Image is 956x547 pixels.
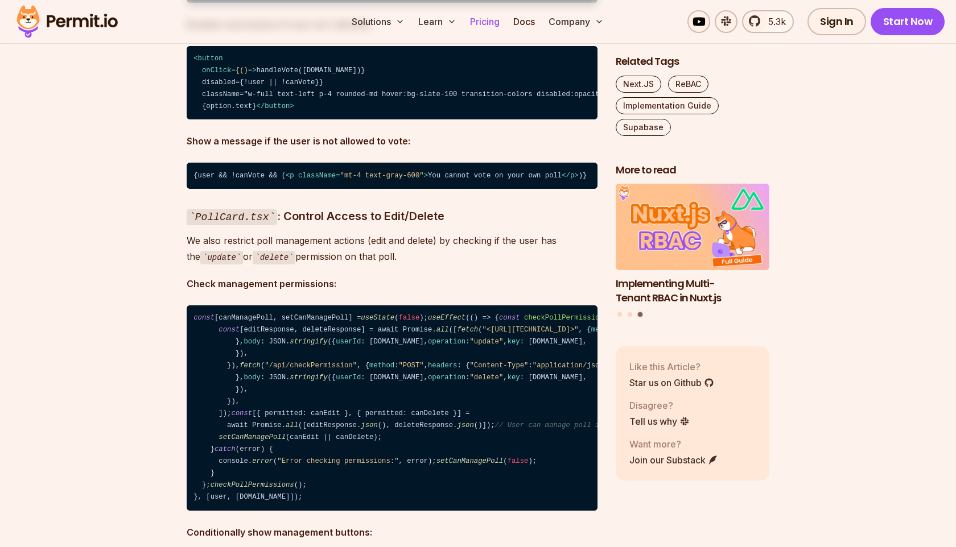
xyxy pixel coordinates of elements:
[509,10,539,33] a: Docs
[668,76,708,93] a: ReBAC
[616,277,769,305] h3: Implementing Multi-Tenant RBAC in Nuxt.js
[629,360,714,374] p: Like this Article?
[286,172,428,180] span: < = >
[219,433,286,441] span: setCanManagePoll
[219,326,240,334] span: const
[361,314,394,322] span: useState
[470,362,529,370] span: "Content-Type"
[617,313,622,317] button: Go to slide 1
[236,67,248,74] span: {()
[616,184,769,271] img: Implementing Multi-Tenant RBAC in Nuxt.js
[336,374,361,382] span: userId
[187,527,372,538] strong: Conditionally show management buttons:
[399,362,424,370] span: "POST"
[11,2,123,41] img: Permit logo
[231,409,252,417] span: const
[628,313,632,317] button: Go to slide 2
[457,326,478,334] span: fetch
[215,445,236,453] span: catch
[290,338,327,346] span: stringify
[591,326,616,334] span: method
[533,362,608,370] span: "application/json"
[629,399,690,412] p: Disagree?
[436,326,449,334] span: all
[807,8,866,35] a: Sign In
[290,374,327,382] span: stringify
[499,314,520,322] span: const
[340,172,424,180] span: "mt-4 text-gray-600"
[202,67,231,74] span: onClick
[629,415,690,428] a: Tell us why
[298,172,336,180] span: className
[265,362,357,370] span: "/api/checkPermission"
[616,184,769,319] div: Posts
[495,421,784,429] span: // User can manage poll if they have either edit or delete permission
[187,46,597,120] code: handleVote([DOMAIN_NAME])} disabled={!user || !canVote}} className="w-full text-left p-4 rounded-...
[616,163,769,177] h2: More to read
[290,172,294,180] span: p
[187,278,336,289] strong: Check management permissions:
[544,10,608,33] button: Company
[469,338,503,346] span: "update"
[637,312,642,317] button: Go to slide 3
[428,314,465,322] span: useEffect
[193,314,215,322] span: const
[616,184,769,305] li: 3 of 3
[616,184,769,305] a: Implementing Multi-Tenant RBAC in Nuxt.jsImplementing Multi-Tenant RBAC in Nuxt.js
[469,374,503,382] span: "delete"
[277,457,398,465] span: "Error checking permissions:"
[200,251,243,264] code: update
[508,338,520,346] span: key
[265,102,290,110] span: button
[369,362,394,370] span: method
[187,233,597,265] p: We also restrict poll management actions (edit and delete) by checking if the user has the or per...
[257,102,294,110] span: </ >
[240,362,261,370] span: fetch
[211,481,294,489] span: checkPollPermissions
[616,55,769,69] h2: Related Tags
[187,209,277,225] code: PollCard.tsx
[629,376,714,389] a: Star us on Github
[336,338,361,346] span: userId
[198,55,223,63] span: button
[193,55,256,74] span: < = =>
[483,326,579,334] span: "<[URL][TECHNICAL_ID]>"
[457,421,473,429] span: json
[436,457,504,465] span: setCanManagePoll
[629,453,718,467] a: Join our Substack
[244,374,260,382] span: body
[428,338,465,346] span: operation
[570,172,574,180] span: p
[562,172,578,180] span: </ >
[629,437,718,451] p: Want more?
[616,119,671,136] a: Supabase
[524,314,608,322] span: checkPollPermissions
[761,15,786,28] span: 5.3k
[187,207,597,226] h3: : Control Access to Edit/Delete
[347,10,409,33] button: Solutions
[286,421,298,429] span: all
[361,421,377,429] span: json
[252,457,273,465] span: error
[398,314,419,322] span: false
[508,457,529,465] span: false
[428,362,457,370] span: headers
[414,10,461,33] button: Learn
[187,135,410,147] strong: Show a message if the user is not allowed to vote:
[465,10,504,33] a: Pricing
[253,251,295,264] code: delete
[187,305,597,511] code: [canManagePoll, setCanManagePoll] = ( ); (() => { = () => { (!user || ![DOMAIN_NAME]) ; { [editRe...
[616,97,719,114] a: Implementation Guide
[428,374,465,382] span: operation
[187,163,597,189] code: {user && !canVote && ( You cannot vote on your own poll )}
[871,8,945,35] a: Start Now
[742,10,794,33] a: 5.3k
[616,76,661,93] a: Next.JS
[508,374,520,382] span: key
[244,338,260,346] span: body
